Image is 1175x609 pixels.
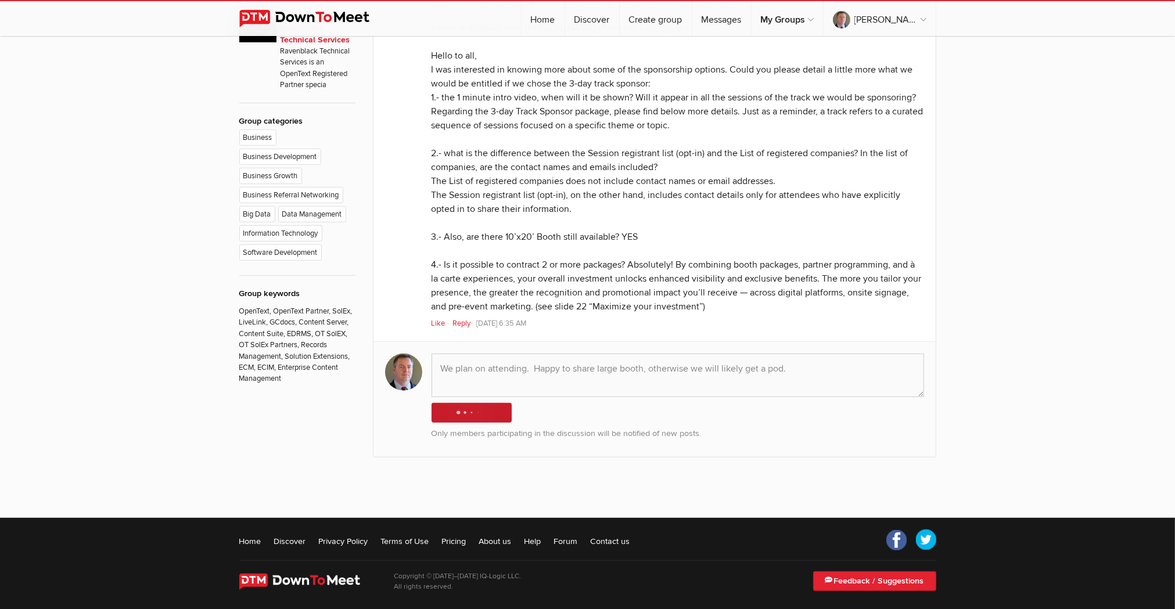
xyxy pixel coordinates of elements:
a: Ravenblack Technical Services [281,23,350,45]
p: OpenText, OpenText Partner, SolEx, LiveLink, GCdocs, Content Server, Content Suite, EDRMS, OT Sol... [239,300,355,385]
a: Reply [453,319,475,328]
a: Facebook [886,529,907,550]
a: Forum [554,535,578,547]
a: Twitter [915,529,936,550]
a: Like [432,319,447,328]
a: My Groups [752,1,823,36]
span: Like [432,319,445,328]
a: Discover [274,535,306,547]
a: Messages [692,1,751,36]
a: Home [522,1,565,36]
div: Group categories [239,115,355,128]
a: Feedback / Suggestions [813,571,936,591]
p: Ravenblack Technical Services is an OpenText Registered Partner specia [281,46,355,91]
a: Contact us [591,535,630,547]
p: Only members participating in the discussion will be notified of new posts. [432,427,924,440]
a: Pricing [442,535,466,547]
a: About us [479,535,512,547]
img: DownToMeet [239,574,377,590]
span: 21st [453,585,461,590]
a: Discover [565,1,619,36]
p: Copyright © [DATE]–[DATE] IQ-Logic LLC. All rights reserved. [394,571,521,592]
a: Home [239,535,261,547]
a: Privacy Policy [319,535,368,547]
img: DownToMeet [239,10,387,27]
a: Terms of Use [381,535,429,547]
a: Help [524,535,541,547]
div: Group keywords [239,287,355,300]
a: Create group [620,1,692,36]
span: [DATE] 6:35 AM [477,319,527,328]
a: [PERSON_NAME] (GCI) [824,1,936,36]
